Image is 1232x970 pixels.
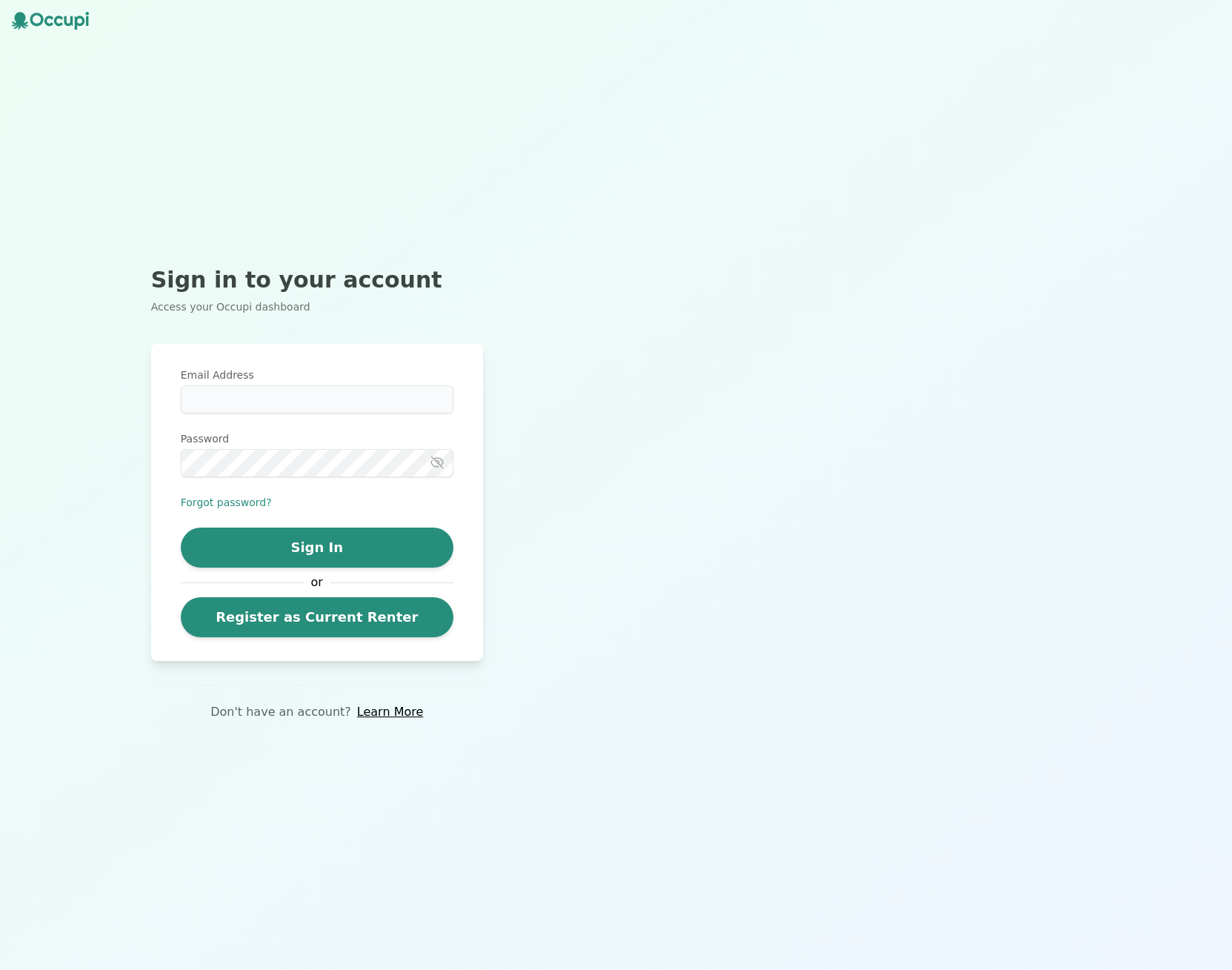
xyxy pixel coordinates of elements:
button: Sign In [181,528,453,568]
a: Learn More [357,703,423,721]
a: Register as Current Renter [181,597,453,637]
p: Don't have an account? [210,703,351,721]
label: Email Address [181,368,453,382]
p: Access your Occupi dashboard [151,299,483,314]
label: Password [181,431,453,446]
span: or [304,574,330,591]
button: Forgot password? [181,495,272,510]
h2: Sign in to your account [151,267,483,293]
